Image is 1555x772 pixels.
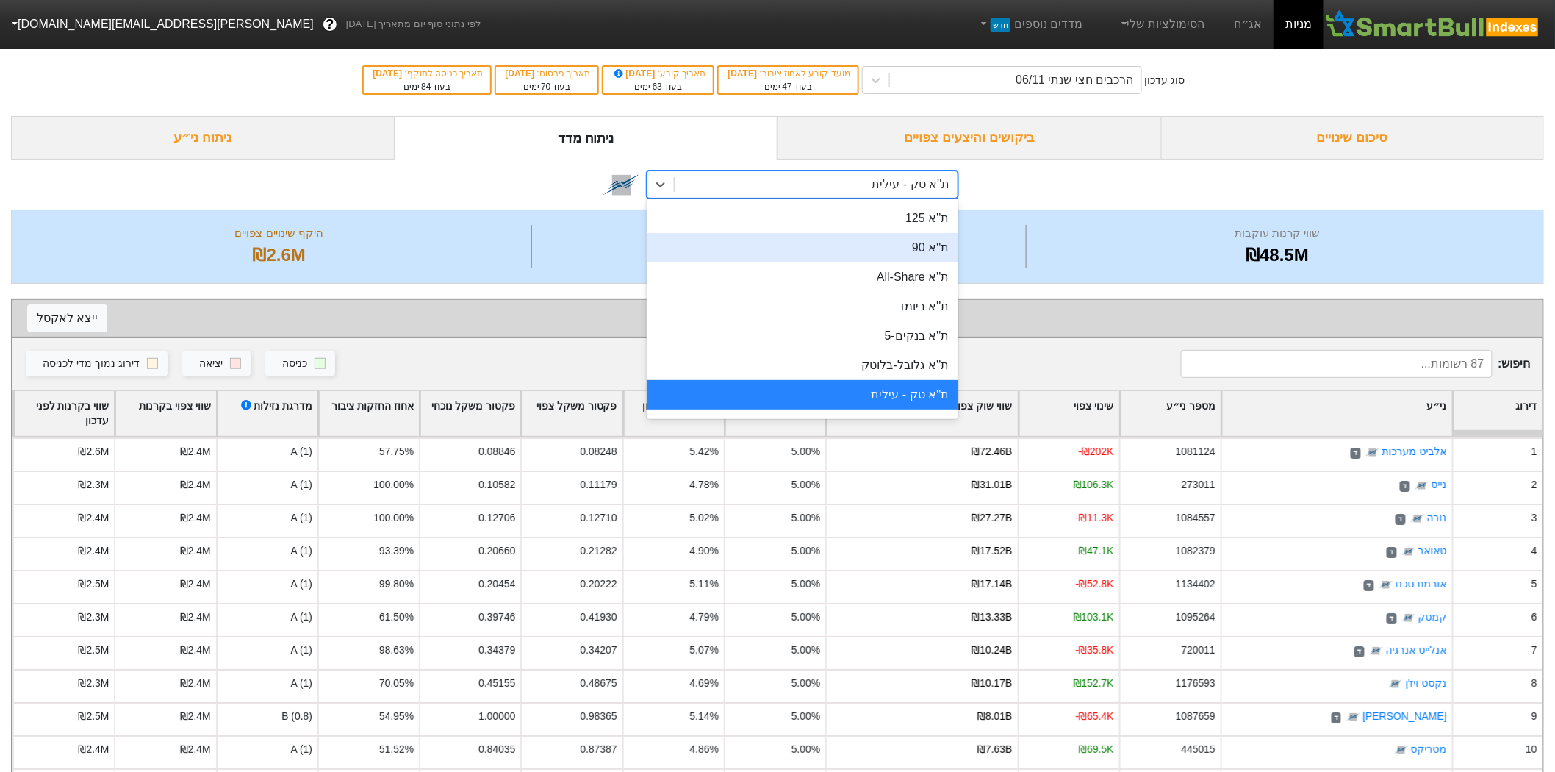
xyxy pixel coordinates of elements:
[216,636,317,669] div: A (1)
[78,477,109,493] div: ₪2.3M
[180,510,211,526] div: ₪2.4M
[1354,646,1364,658] span: ד
[216,437,317,471] div: A (1)
[1176,444,1215,460] div: 1081124
[379,742,414,757] div: 51.52%
[216,570,317,603] div: A (1)
[1113,10,1211,39] a: הסימולציות שלי
[478,709,515,724] div: 1.00000
[1176,576,1215,592] div: 1134402
[180,543,211,559] div: ₪2.4M
[791,543,820,559] div: 5.00%
[1369,644,1384,659] img: tase link
[972,10,1089,39] a: מדדים נוספיםחדש
[1079,742,1113,757] div: ₪69.5K
[653,82,662,92] span: 63
[972,444,1012,460] div: ₪72.46B
[371,67,483,80] div: תאריך כניסה לתוקף :
[478,676,515,691] div: 0.45155
[690,477,719,493] div: 4.78%
[1432,479,1447,491] a: נייס
[728,68,759,79] span: [DATE]
[1531,510,1537,526] div: 3
[1379,578,1393,593] img: tase link
[199,356,223,372] div: יציאה
[580,742,617,757] div: 0.87387
[522,391,622,437] div: Toggle SortBy
[346,17,481,32] span: לפי נתוני סוף יום מתאריך [DATE]
[972,477,1012,493] div: ₪31.01B
[478,543,515,559] div: 0.20660
[1176,543,1215,559] div: 1082379
[647,233,958,262] div: ת''א 90
[27,307,1528,329] div: שינוי צפוי לפי נייר ערך
[541,82,550,92] span: 70
[977,742,1012,757] div: ₪7.63B
[580,610,617,625] div: 0.41930
[78,643,109,658] div: ₪2.5M
[478,742,515,757] div: 0.84035
[1400,481,1409,493] span: ד
[1074,676,1114,691] div: ₪152.7K
[78,709,109,724] div: ₪2.5M
[1401,545,1416,560] img: tase link
[1531,610,1537,625] div: 6
[478,477,515,493] div: 0.10582
[791,477,820,493] div: 5.00%
[1382,446,1447,458] a: אלביט מערכות
[326,15,334,35] span: ?
[180,742,211,757] div: ₪2.4M
[991,18,1010,32] span: חדש
[1351,448,1360,460] span: ד
[478,643,515,658] div: 0.34379
[180,610,211,625] div: ₪2.4M
[536,242,1021,268] div: 87
[1363,711,1447,723] a: [PERSON_NAME]
[1176,709,1215,724] div: 1087659
[78,742,109,757] div: ₪2.4M
[78,444,109,460] div: ₪2.6M
[1531,543,1537,559] div: 4
[647,321,958,351] div: ת''א בנקים-5
[1411,744,1447,756] a: מטריקס
[1394,743,1409,758] img: tase link
[1396,579,1447,590] a: אורמת טכנו
[690,742,719,757] div: 4.86%
[1387,613,1396,625] span: ד
[218,391,317,437] div: Toggle SortBy
[180,676,211,691] div: ₪2.4M
[216,603,317,636] div: A (1)
[265,351,335,377] button: כניסה
[373,68,404,79] span: [DATE]
[503,80,590,93] div: בעוד ימים
[180,444,211,460] div: ₪2.4M
[690,610,719,625] div: 4.79%
[1396,514,1405,526] span: ד
[379,643,414,658] div: 98.63%
[1121,391,1221,437] div: Toggle SortBy
[1030,242,1525,268] div: ₪48.5M
[1176,510,1215,526] div: 1084557
[647,410,958,439] div: ת''א נדל''ן
[1427,512,1447,524] a: נובה
[791,576,820,592] div: 5.00%
[421,82,431,92] span: 84
[972,676,1012,691] div: ₪10.17B
[580,510,617,526] div: 0.12710
[216,504,317,537] div: A (1)
[1531,477,1537,493] div: 2
[872,176,950,193] div: ת''א טק - עילית
[647,204,958,233] div: ת''א 125
[690,643,719,658] div: 5.07%
[1181,350,1531,378] span: חיפוש :
[379,676,414,691] div: 70.05%
[791,610,820,625] div: 5.00%
[726,80,850,93] div: בעוד ימים
[1401,611,1416,626] img: tase link
[78,543,109,559] div: ₪2.4M
[1364,580,1373,592] span: ד
[1076,510,1114,526] div: -₪11.3K
[1019,391,1119,437] div: Toggle SortBy
[1076,709,1114,724] div: -₪65.4K
[1332,712,1341,724] span: ד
